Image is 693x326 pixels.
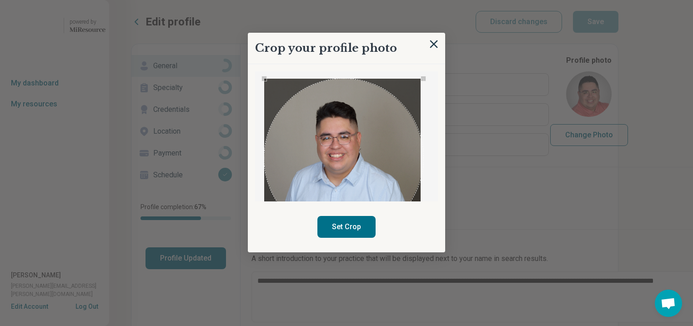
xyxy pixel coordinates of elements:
div: Use the arrow keys to move the north east drag handle to change the crop selection area [421,76,426,81]
h2: Crop your profile photo [255,40,397,56]
div: Use the arrow keys to move the crop selection area [264,79,423,238]
img: Crop me [264,79,421,274]
button: Set Crop [317,216,376,238]
div: Use the arrow keys to move the north west drag handle to change the crop selection area [261,76,267,81]
a: Open chat [655,290,682,317]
